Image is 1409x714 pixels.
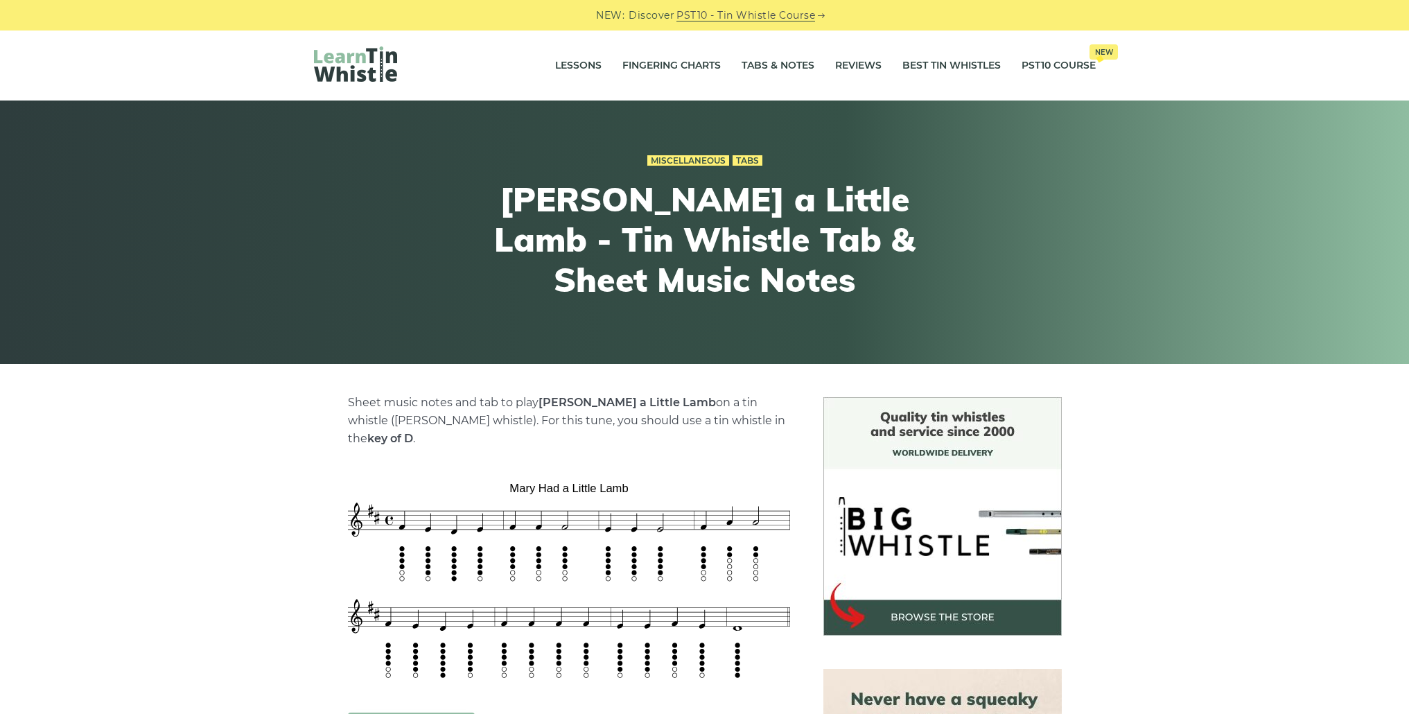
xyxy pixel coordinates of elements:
img: BigWhistle Tin Whistle Store [823,397,1062,636]
strong: [PERSON_NAME] a Little Lamb [539,396,716,409]
strong: key of D [367,432,413,445]
a: Miscellaneous [647,155,729,166]
img: LearnTinWhistle.com [314,46,397,82]
img: Mary Had a Little Lamb Tin Whistle Tab & Sheet Music [348,476,790,684]
p: Sheet music notes and tab to play on a tin whistle ([PERSON_NAME] whistle). For this tune, you sh... [348,394,790,448]
a: Best Tin Whistles [902,49,1001,83]
a: Fingering Charts [622,49,721,83]
a: Reviews [835,49,882,83]
a: Lessons [555,49,602,83]
a: PST10 CourseNew [1022,49,1096,83]
a: Tabs [733,155,762,166]
a: Tabs & Notes [742,49,814,83]
h1: [PERSON_NAME] a Little Lamb - Tin Whistle Tab & Sheet Music Notes [450,180,960,299]
span: New [1089,44,1118,60]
